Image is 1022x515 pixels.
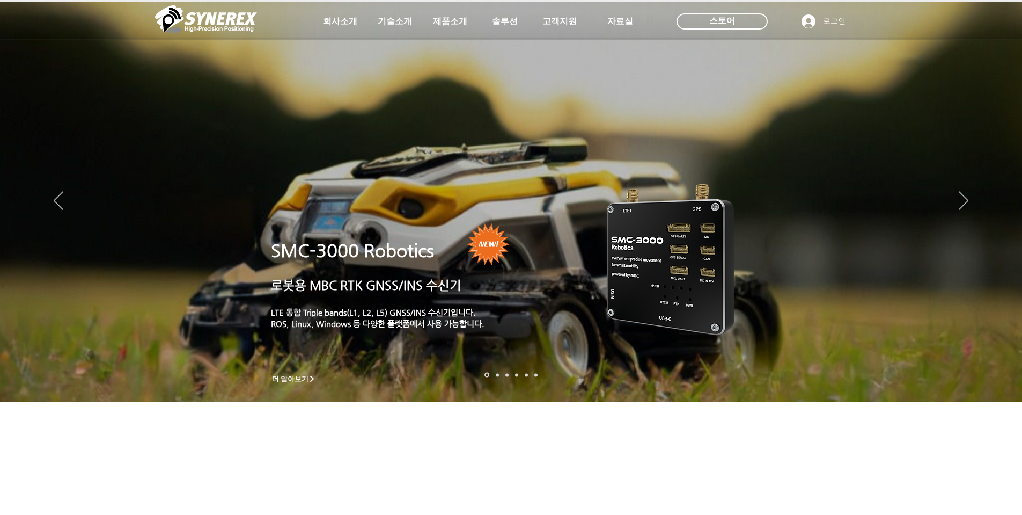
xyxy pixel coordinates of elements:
[433,16,467,27] span: 제품소개
[542,16,577,27] span: 고객지원
[677,13,768,30] div: 스토어
[423,11,477,32] a: 제품소개
[505,373,509,376] a: 측량 IoT
[534,373,538,376] a: 정밀농업
[271,319,484,328] a: ROS, Linux, Windows 등 다양한 플랫폼에서 사용 가능합니다.
[593,11,647,32] a: 자료실
[484,373,489,378] a: 로봇- SMC 2000
[533,11,586,32] a: 고객지원
[272,374,309,384] span: 더 알아보기
[271,278,461,292] a: 로봇용 MBC RTK GNSS/INS 수신기
[515,373,518,376] a: 자율주행
[323,16,357,27] span: 회사소개
[794,11,853,32] button: 로그인
[709,15,735,27] span: 스토어
[478,11,532,32] a: 솔루션
[368,11,422,32] a: 기술소개
[271,241,434,261] a: SMC-3000 Robotics
[155,3,257,35] img: 씨너렉스_White_simbol_대지 1.png
[492,16,518,27] span: 솔루션
[378,16,412,27] span: 기술소개
[819,16,849,27] span: 로그인
[271,308,476,317] a: LTE 통합 Triple bands(L1, L2, L5) GNSS/INS 수신기입니다.
[496,373,499,376] a: 드론 8 - SMC 2000
[481,373,541,378] nav: 슬라이드
[54,191,63,212] button: 이전
[607,16,633,27] span: 자료실
[313,11,367,32] a: 회사소개
[525,373,528,376] a: 로봇
[592,168,750,348] img: KakaoTalk_20241224_155801212.png
[959,191,968,212] button: 다음
[267,372,321,386] a: 더 알아보기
